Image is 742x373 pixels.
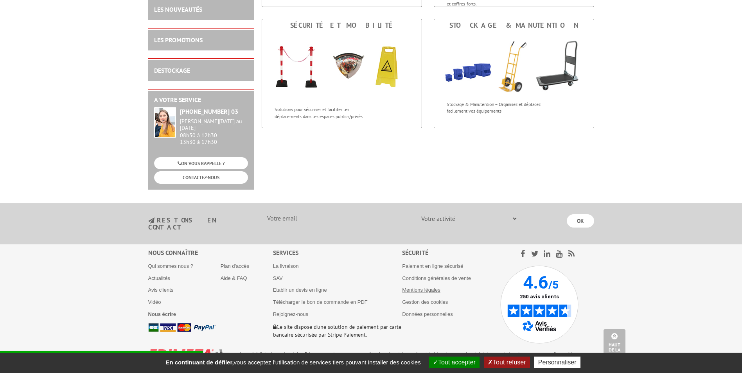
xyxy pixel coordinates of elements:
[264,21,420,30] div: Sécurité et Mobilité
[154,171,248,183] a: CONTACTEZ-NOUS
[154,97,248,104] h2: A votre service
[273,287,327,293] a: Etablir un devis en ligne
[436,21,592,30] div: Stockage & manutention
[273,299,368,305] a: Télécharger le bon de commande en PDF
[273,263,299,269] a: La livraison
[273,323,402,339] p: Ce site dispose d’une solution de paiement par carte bancaire sécurisée par Stripe Paiement.
[402,311,453,317] a: Données personnelles
[269,32,414,102] img: Sécurité et Mobilité
[148,275,170,281] a: Actualités
[148,299,161,305] a: Vidéo
[154,107,176,138] img: widget-service.jpg
[154,157,248,169] a: ON VOUS RAPPELLE ?
[262,19,422,128] a: Sécurité et Mobilité Sécurité et Mobilité Solutions pour sécuriser et faciliter les déplacements ...
[273,311,308,317] a: Rejoignez-nous
[434,19,594,128] a: Stockage & manutention Stockage & manutention Stockage & Manutention – Organisez et déplacez faci...
[567,214,594,228] input: OK
[402,299,448,305] a: Gestion des cookies
[402,287,440,293] a: Mentions légales
[148,217,251,231] h3: restons en contact
[165,359,234,366] strong: En continuant de défiler,
[262,212,403,225] input: Votre email
[221,275,247,281] a: Aide & FAQ
[148,248,273,257] div: Nous connaître
[402,248,500,257] div: Sécurité
[500,265,579,344] img: Avis Vérifiés - 4.6 sur 5 - 250 avis clients
[180,108,238,115] strong: [PHONE_NUMBER] 03
[180,118,248,131] div: [PERSON_NAME][DATE] au [DATE]
[162,359,424,366] span: vous acceptez l'utilisation de services tiers pouvant installer des cookies
[240,351,588,364] p: Le spécialiste des présentoirs. Découvrez notre gamme complète de présentoirs : présentoir à broc...
[154,66,190,74] a: DESTOCKAGE
[484,357,530,368] button: Tout refuser
[273,275,283,281] a: SAV
[402,275,471,281] a: Conditions générales de vente
[148,311,176,317] a: Nous écrire
[148,217,155,224] img: newsletter.jpg
[273,248,402,257] div: Services
[402,263,463,269] a: Paiement en ligne sécurisé
[275,106,372,119] p: Solutions pour sécuriser et faciliter les déplacements dans les espaces publics/privés.
[154,5,202,13] a: LES NOUVEAUTÉS
[154,36,203,44] a: LES PROMOTIONS
[429,357,480,368] button: Tout accepter
[180,118,248,145] div: 08h30 à 12h30 13h30 à 17h30
[447,101,544,114] p: Stockage & Manutention – Organisez et déplacez facilement vos équipements
[434,32,594,97] img: Stockage & manutention
[148,263,194,269] a: Qui sommes nous ?
[148,287,174,293] a: Avis clients
[604,329,625,361] a: Haut de la page
[534,357,580,368] button: Personnaliser (fenêtre modale)
[221,263,249,269] a: Plan d'accès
